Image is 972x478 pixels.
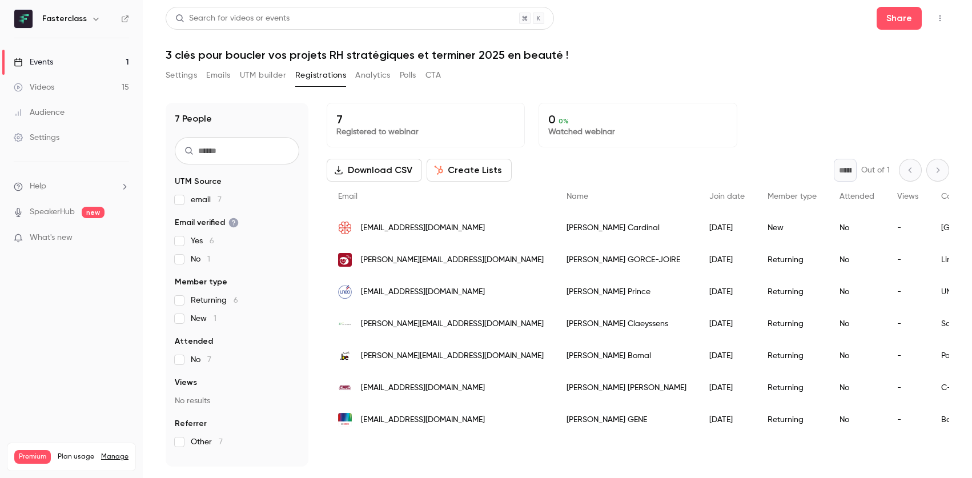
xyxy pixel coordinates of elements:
[886,212,930,244] div: -
[555,308,698,340] div: [PERSON_NAME] Claeyssens
[828,308,886,340] div: No
[756,372,828,404] div: Returning
[361,350,544,362] span: [PERSON_NAME][EMAIL_ADDRESS][DOMAIN_NAME]
[828,212,886,244] div: No
[58,452,94,461] span: Plan usage
[361,414,485,426] span: [EMAIL_ADDRESS][DOMAIN_NAME]
[698,340,756,372] div: [DATE]
[548,126,727,138] p: Watched webinar
[175,13,290,25] div: Search for videos or events
[559,117,569,125] span: 0 %
[698,404,756,436] div: [DATE]
[14,132,59,143] div: Settings
[207,255,210,263] span: 1
[886,244,930,276] div: -
[698,244,756,276] div: [DATE]
[698,212,756,244] div: [DATE]
[756,404,828,436] div: Returning
[14,450,51,464] span: Premium
[828,372,886,404] div: No
[828,244,886,276] div: No
[338,381,352,395] img: cmac.com
[82,207,105,218] span: new
[555,212,698,244] div: [PERSON_NAME] Cardinal
[338,413,352,427] img: fr.bosch.com
[877,7,922,30] button: Share
[42,13,87,25] h6: Fasterclass
[14,10,33,28] img: Fasterclass
[234,296,238,304] span: 6
[101,452,128,461] a: Manage
[548,113,727,126] p: 0
[698,308,756,340] div: [DATE]
[175,217,239,228] span: Email verified
[30,180,46,192] span: Help
[555,340,698,372] div: [PERSON_NAME] Bomal
[886,276,930,308] div: -
[214,315,216,323] span: 1
[425,66,441,85] button: CTA
[14,180,129,192] li: help-dropdown-opener
[338,253,352,267] img: limagrain.com
[555,244,698,276] div: [PERSON_NAME] GORCE-JOIRE
[191,254,210,265] span: No
[191,194,222,206] span: email
[756,212,828,244] div: New
[338,317,352,331] img: sciensano.be
[166,48,949,62] h1: 3 clés pour boucler vos projets RH stratégiques et terminer 2025 en beauté !
[175,377,197,388] span: Views
[191,436,223,448] span: Other
[427,159,512,182] button: Create Lists
[828,340,886,372] div: No
[338,192,358,200] span: Email
[175,112,212,126] h1: 7 People
[207,356,211,364] span: 7
[30,232,73,244] span: What's new
[191,354,211,365] span: No
[555,372,698,404] div: [PERSON_NAME] [PERSON_NAME]
[14,57,53,68] div: Events
[756,276,828,308] div: Returning
[886,308,930,340] div: -
[175,176,222,187] span: UTM Source
[191,295,238,306] span: Returning
[361,382,485,394] span: [EMAIL_ADDRESS][DOMAIN_NAME]
[768,192,817,200] span: Member type
[361,286,485,298] span: [EMAIL_ADDRESS][DOMAIN_NAME]
[14,82,54,93] div: Videos
[240,66,286,85] button: UTM builder
[756,340,828,372] div: Returning
[175,395,299,407] p: No results
[336,126,515,138] p: Registered to webinar
[175,336,213,347] span: Attended
[327,159,422,182] button: Download CSV
[567,192,588,200] span: Name
[191,313,216,324] span: New
[338,285,352,299] img: groupe-uneo.fr
[219,438,223,446] span: 7
[175,276,227,288] span: Member type
[555,404,698,436] div: [PERSON_NAME] GENE
[861,164,890,176] p: Out of 1
[206,66,230,85] button: Emails
[355,66,391,85] button: Analytics
[14,107,65,118] div: Audience
[400,66,416,85] button: Polls
[175,176,299,448] section: facet-groups
[338,221,352,235] img: montreal.ca
[175,418,207,429] span: Referrer
[210,237,214,245] span: 6
[361,222,485,234] span: [EMAIL_ADDRESS][DOMAIN_NAME]
[191,235,214,247] span: Yes
[840,192,874,200] span: Attended
[756,244,828,276] div: Returning
[361,254,544,266] span: [PERSON_NAME][EMAIL_ADDRESS][DOMAIN_NAME]
[218,196,222,204] span: 7
[698,276,756,308] div: [DATE]
[555,276,698,308] div: [PERSON_NAME] Prince
[336,113,515,126] p: 7
[886,340,930,372] div: -
[30,206,75,218] a: SpeakerHub
[828,276,886,308] div: No
[709,192,745,200] span: Join date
